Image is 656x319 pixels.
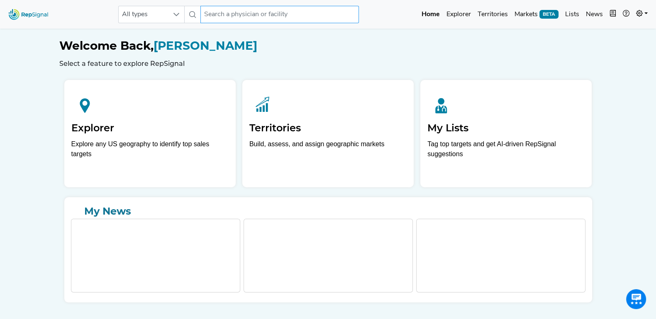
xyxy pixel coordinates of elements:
a: MarketsBETA [511,6,562,23]
a: My ListsTag top targets and get AI-driven RepSignal suggestions [420,80,592,187]
a: Explorer [443,6,474,23]
h6: Select a feature to explore RepSignal [59,60,597,68]
a: My News [71,204,585,219]
p: Tag top targets and get AI-driven RepSignal suggestions [427,139,585,164]
a: TerritoriesBuild, assess, and assign geographic markets [242,80,414,187]
h2: My Lists [427,122,585,134]
h2: Territories [249,122,407,134]
a: Territories [474,6,511,23]
a: ExplorerExplore any US geography to identify top sales targets [64,80,236,187]
input: Search a physician or facility [200,6,359,23]
h2: Explorer [71,122,229,134]
a: News [583,6,606,23]
span: All types [119,6,168,23]
span: Welcome Back, [59,39,154,53]
a: Home [418,6,443,23]
p: Build, assess, and assign geographic markets [249,139,407,164]
div: Explore any US geography to identify top sales targets [71,139,229,159]
h1: [PERSON_NAME] [59,39,597,53]
a: Lists [562,6,583,23]
button: Intel Book [606,6,619,23]
span: BETA [539,10,558,18]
